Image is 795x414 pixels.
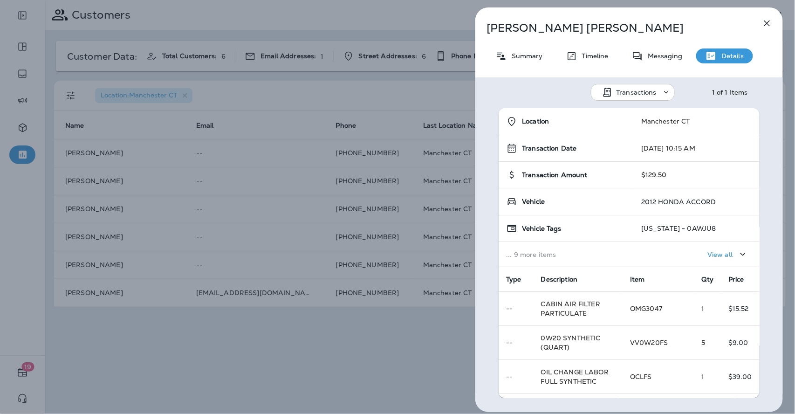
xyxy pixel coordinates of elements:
[522,225,562,233] span: Vehicle Tags
[634,162,760,188] td: $129.50
[641,198,716,206] p: 2012 HONDA ACCORD
[506,275,521,283] span: Type
[506,305,526,312] p: --
[702,275,713,283] span: Qty
[541,334,601,352] span: 0W20 SYNTHETIC (QUART)
[634,108,760,135] td: Manchester CT
[617,89,657,96] p: Transactions
[712,89,748,96] div: 1 of 1 Items
[717,52,744,60] p: Details
[728,305,752,312] p: $15.52
[707,251,733,258] p: View all
[577,52,609,60] p: Timeline
[704,246,752,263] button: View all
[541,368,609,386] span: OIL CHANGE LABOR FULL SYNTHETIC
[630,304,662,313] span: OMG3047
[506,339,526,346] p: --
[522,198,545,206] span: Vehicle
[522,145,576,152] span: Transaction Date
[634,135,760,162] td: [DATE] 10:15 AM
[630,275,645,283] span: Item
[506,251,626,258] p: ... 9 more items
[702,373,705,381] span: 1
[728,339,752,346] p: $9.00
[630,373,652,381] span: OCLFS
[507,52,543,60] p: Summary
[702,304,705,313] span: 1
[630,338,668,347] span: VV0W20FS
[641,225,716,232] p: [US_STATE] - 0AWJU8
[541,275,578,283] span: Description
[522,171,588,179] span: Transaction Amount
[728,275,744,283] span: Price
[506,373,526,380] p: --
[522,117,549,125] span: Location
[702,338,706,347] span: 5
[728,373,752,380] p: $39.00
[487,21,741,34] p: [PERSON_NAME] [PERSON_NAME]
[541,300,600,317] span: CABIN AIR FILTER PARTICULATE
[643,52,682,60] p: Messaging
